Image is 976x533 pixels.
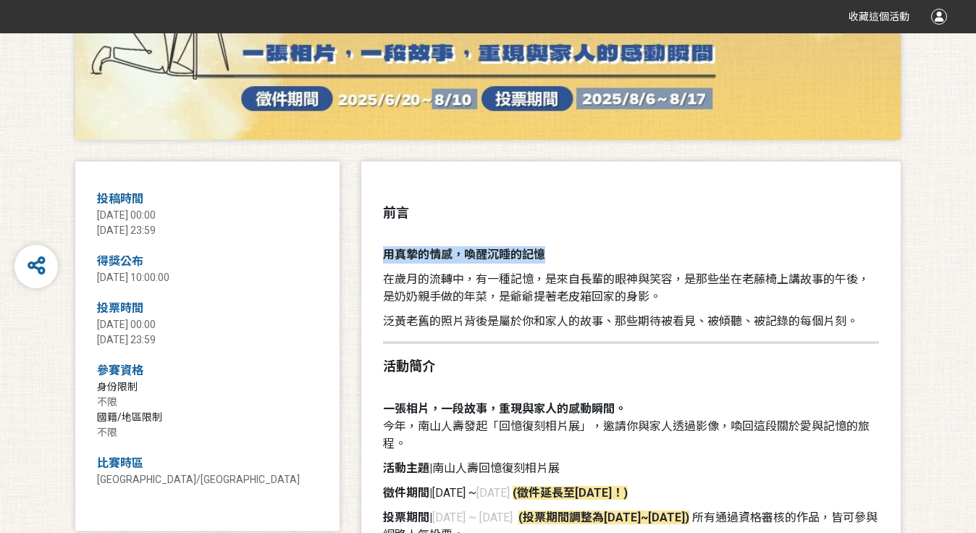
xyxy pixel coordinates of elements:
[849,11,909,22] span: 收藏這個活動
[432,511,513,524] span: [DATE] ~ [DATE]
[97,224,156,236] span: [DATE] 23:59
[383,419,870,450] span: 今年，南山人壽發起「回憶復刻相片展」，邀請你與家人透過影像，喚回這段關於愛與記憶的旅程。
[518,511,689,524] strong: (投票期間調整為[DATE]~[DATE])
[97,319,156,330] span: [DATE] 00:00
[97,396,117,408] span: 不限
[383,402,626,416] strong: 一張相片，一段故事，重現與家人的感動瞬間。
[383,486,432,500] strong: 徵件期間|
[383,358,435,374] strong: 活動簡介
[383,486,476,500] span: [DATE] ~
[383,461,432,475] strong: 活動主題|
[97,364,143,377] span: 參賽資格
[383,272,870,303] span: 在歲月的流轉中，有一種記憶，是來自長輩的眼神與笑容，是那些坐在老藤椅上講故事的午後，是奶奶親手做的年菜，是爺爺提著老皮箱回家的身影。
[97,301,143,315] span: 投票時間
[97,381,138,393] span: 身份限制
[97,209,156,221] span: [DATE] 00:00
[97,427,117,438] span: 不限
[383,205,409,220] strong: 前言
[476,486,510,500] span: [DATE]
[383,511,432,524] strong: 投票期間|
[97,456,143,470] span: 比賽時區
[97,192,143,206] span: 投稿時間
[97,411,162,423] span: 國籍/地區限制
[513,486,628,500] strong: (徵件延長至[DATE]！)
[97,272,169,283] span: [DATE] 10:00:00
[383,314,858,328] span: 泛黃老舊的照片背後是屬於你和家人的故事、那些期待被看見、被傾聽、被記錄的每個片刻。
[97,474,300,485] span: [GEOGRAPHIC_DATA]/[GEOGRAPHIC_DATA]
[97,334,156,345] span: [DATE] 23:59
[383,248,545,261] strong: 用真摯的情感，喚醒沉睡的記憶
[97,254,143,268] span: 得獎公布
[383,461,560,475] span: 南山人壽回憶復刻相片展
